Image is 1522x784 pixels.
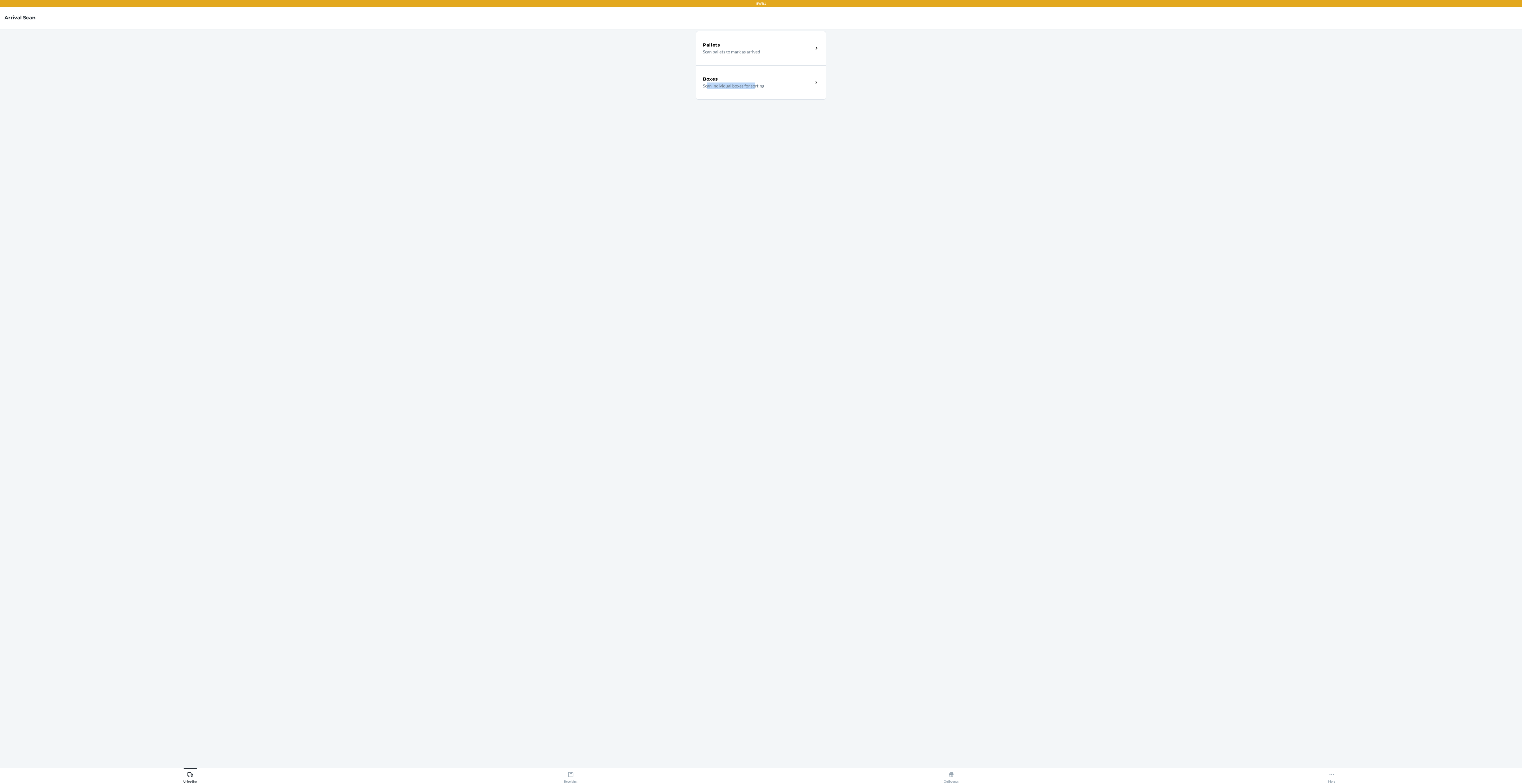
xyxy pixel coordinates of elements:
button: More [1141,768,1522,783]
div: Receiving [564,769,577,783]
a: BoxesScan individual boxes for sorting [696,65,826,100]
button: Outbounds [761,768,1141,783]
div: Unloading [183,769,197,783]
p: EWR1 [756,1,766,6]
a: PalletsScan pallets to mark as arrived [696,31,826,65]
button: Receiving [381,768,761,783]
h4: Arrival Scan [4,14,35,21]
h5: Pallets [703,42,720,48]
h5: Boxes [703,76,718,82]
div: More [1328,769,1335,783]
p: Scan individual boxes for sorting [703,82,809,89]
div: Outbounds [944,769,959,783]
p: Scan pallets to mark as arrived [703,48,809,55]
